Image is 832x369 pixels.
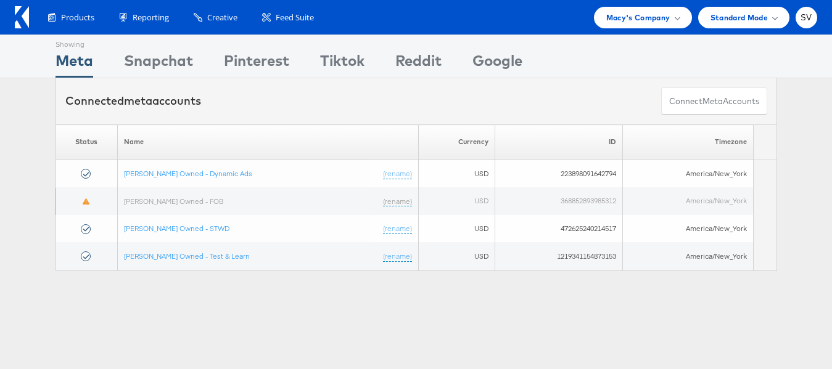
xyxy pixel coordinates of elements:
[661,87,767,115] button: ConnectmetaAccounts
[56,124,118,160] th: Status
[65,93,201,109] div: Connected accounts
[495,242,623,270] td: 1219341154873153
[495,124,623,160] th: ID
[118,124,419,160] th: Name
[702,95,723,107] span: meta
[606,11,670,24] span: Macy's Company
[495,187,623,215] td: 368852893985312
[383,251,412,261] a: (rename)
[124,224,229,233] a: [PERSON_NAME] Owned - STWD
[133,12,169,23] span: Reporting
[495,215,623,243] td: 472625240214517
[56,35,93,50] div: Showing
[419,215,495,243] td: USD
[207,12,237,23] span: Creative
[320,50,365,78] div: Tiktok
[710,11,768,24] span: Standard Mode
[801,14,812,22] span: SV
[124,50,193,78] div: Snapchat
[383,224,412,234] a: (rename)
[419,242,495,270] td: USD
[495,160,623,187] td: 223898091642794
[56,50,93,78] div: Meta
[383,196,412,206] a: (rename)
[623,124,754,160] th: Timezone
[383,168,412,179] a: (rename)
[124,168,252,177] a: [PERSON_NAME] Owned - Dynamic Ads
[395,50,442,78] div: Reddit
[419,124,495,160] th: Currency
[419,160,495,187] td: USD
[276,12,314,23] span: Feed Suite
[124,196,223,205] a: [PERSON_NAME] Owned - FOB
[623,160,754,187] td: America/New_York
[124,94,152,108] span: meta
[419,187,495,215] td: USD
[61,12,94,23] span: Products
[472,50,522,78] div: Google
[623,187,754,215] td: America/New_York
[224,50,289,78] div: Pinterest
[124,251,250,260] a: [PERSON_NAME] Owned - Test & Learn
[623,215,754,243] td: America/New_York
[623,242,754,270] td: America/New_York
